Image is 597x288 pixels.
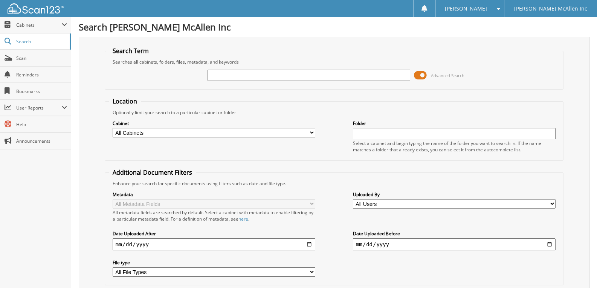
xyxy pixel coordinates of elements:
[514,6,587,11] span: [PERSON_NAME] McAllen Inc
[353,238,556,250] input: end
[109,59,559,65] div: Searches all cabinets, folders, files, metadata, and keywords
[353,140,556,153] div: Select a cabinet and begin typing the name of the folder you want to search in. If the name match...
[109,97,141,105] legend: Location
[445,6,487,11] span: [PERSON_NAME]
[353,120,556,126] label: Folder
[109,47,153,55] legend: Search Term
[113,191,315,198] label: Metadata
[16,55,67,61] span: Scan
[113,259,315,266] label: File type
[16,105,62,111] span: User Reports
[16,138,67,144] span: Announcements
[8,3,64,14] img: scan123-logo-white.svg
[109,180,559,187] div: Enhance your search for specific documents using filters such as date and file type.
[16,38,66,45] span: Search
[16,88,67,94] span: Bookmarks
[431,73,464,78] span: Advanced Search
[109,168,196,177] legend: Additional Document Filters
[113,238,315,250] input: start
[113,120,315,126] label: Cabinet
[353,230,556,237] label: Date Uploaded Before
[16,121,67,128] span: Help
[353,191,556,198] label: Uploaded By
[109,109,559,116] div: Optionally limit your search to a particular cabinet or folder
[16,22,62,28] span: Cabinets
[79,21,589,33] h1: Search [PERSON_NAME] McAllen Inc
[16,72,67,78] span: Reminders
[113,230,315,237] label: Date Uploaded After
[113,209,315,222] div: All metadata fields are searched by default. Select a cabinet with metadata to enable filtering b...
[238,216,248,222] a: here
